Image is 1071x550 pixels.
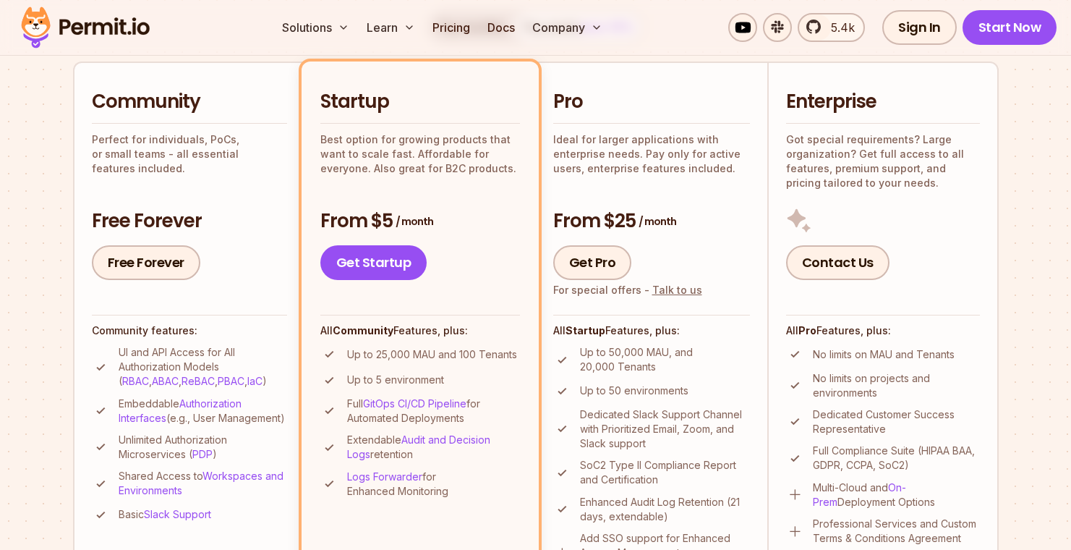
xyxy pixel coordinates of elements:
p: Embeddable (e.g., User Management) [119,397,287,426]
p: Up to 25,000 MAU and 100 Tenants [347,347,517,362]
a: Pricing [427,13,476,42]
a: GitOps CI/CD Pipeline [363,397,466,410]
a: Get Pro [553,245,632,280]
span: / month [639,214,676,229]
a: On-Prem [813,481,906,508]
span: / month [396,214,433,229]
h3: From $25 [553,208,750,234]
h4: All Features, plus: [553,323,750,338]
h4: All Features, plus: [786,323,980,338]
a: Contact Us [786,245,889,280]
strong: Startup [566,324,605,337]
span: 5.4k [822,19,855,36]
a: ReBAC [182,375,215,387]
h2: Pro [553,89,750,115]
h2: Enterprise [786,89,980,115]
p: Up to 5 environment [347,373,444,387]
p: No limits on MAU and Tenants [813,347,955,362]
p: Dedicated Slack Support Channel with Prioritized Email, Zoom, and Slack support [580,407,750,451]
p: Dedicated Customer Success Representative [813,407,980,436]
p: Got special requirements? Large organization? Get full access to all features, premium support, a... [786,132,980,190]
button: Company [526,13,608,42]
p: Extendable retention [347,433,520,462]
a: Get Startup [320,245,427,280]
h2: Startup [320,89,520,115]
p: UI and API Access for All Authorization Models ( , , , , ) [119,345,287,389]
a: Free Forever [92,245,200,280]
p: Ideal for larger applications with enterprise needs. Pay only for active users, enterprise featur... [553,132,750,176]
a: Audit and Decision Logs [347,433,490,460]
a: Logs Forwarder [347,470,422,483]
a: RBAC [122,375,149,387]
a: 5.4k [798,13,865,42]
a: Authorization Interfaces [119,397,242,424]
p: Multi-Cloud and Deployment Options [813,481,980,509]
button: Learn [361,13,421,42]
p: Unlimited Authorization Microservices ( ) [119,433,287,462]
p: Enhanced Audit Log Retention (21 days, extendable) [580,495,750,524]
p: for Enhanced Monitoring [347,470,520,499]
p: Up to 50 environments [580,384,688,398]
a: Sign In [882,10,957,45]
a: Talk to us [652,284,702,296]
p: Perfect for individuals, PoCs, or small teams - all essential features included. [92,132,287,176]
p: Best option for growing products that want to scale fast. Affordable for everyone. Also great for... [320,132,520,176]
strong: Community [333,324,393,337]
p: Up to 50,000 MAU, and 20,000 Tenants [580,345,750,374]
a: PDP [192,448,213,460]
p: Basic [119,507,211,522]
a: ABAC [152,375,179,387]
strong: Pro [798,324,816,337]
a: PBAC [218,375,244,387]
h3: From $5 [320,208,520,234]
h3: Free Forever [92,208,287,234]
a: Docs [482,13,521,42]
p: Full Compliance Suite (HIPAA BAA, GDPR, CCPA, SoC2) [813,444,980,473]
button: Solutions [276,13,355,42]
p: SoC2 Type II Compliance Report and Certification [580,458,750,487]
h4: Community features: [92,323,287,338]
img: Permit logo [14,3,156,52]
div: For special offers - [553,283,702,297]
p: Shared Access to [119,469,287,498]
p: No limits on projects and environments [813,371,980,400]
h4: All Features, plus: [320,323,520,338]
a: Start Now [963,10,1057,45]
h2: Community [92,89,287,115]
a: Slack Support [144,508,211,520]
p: Professional Services and Custom Terms & Conditions Agreement [813,517,980,546]
p: Full for Automated Deployments [347,397,520,426]
a: IaC [247,375,263,387]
